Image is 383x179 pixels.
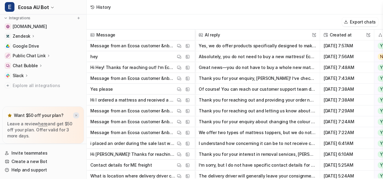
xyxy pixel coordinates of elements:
button: Thank you for reaching out and providing your order number. Since your mattress delivery via ME F... [199,95,316,105]
button: I understand how concerning it can be to not receive confirmation or your order after placing it ... [199,138,316,149]
span: [DATE] 5:25AM [322,160,372,171]
a: Explore all integrations [2,81,84,90]
p: Contact details for ME freight [90,160,152,171]
span: Message [89,30,192,40]
button: Great news—you do not have to buy a whole new mattress! The Ecosa Firm Mattress Topper is designe... [199,62,316,73]
span: [DATE] 7:22AM [322,127,372,138]
span: [DATE] 7:56AM [322,51,372,62]
p: Message from an Ecosa customer &nbsp; Customer e-mail address: [EMAIL_ADDRESS][DOMAIN_NAME] Subje... [90,116,176,127]
span: [DATE] 6:10AM [322,149,372,160]
a: Create a new Bot [2,157,84,166]
p: Leave a review and get $50 off your plan. Offer valid for 3 more days. [7,121,79,139]
p: Hi Hey! Thanks for reaching out! I’m Ecosa Dream Bot, your personal guide to everything in Ecosa ... [90,62,176,73]
button: I’m sorry, but I do not have specific contact details for ME Freight available at the moment. For... [199,160,316,171]
button: Absolutely, you do not need to buy a new mattress! Ecosa offers a Firm Mattress Topper designed s... [199,51,316,62]
p: Chat Bubble [13,63,38,69]
p: Message from an Ecosa customer &nbsp; Customer e-mail address: [EMAIL_ADDRESS][DOMAIN_NAME] Subje... [90,40,176,51]
img: star [7,113,12,118]
p: Message from an Ecosa customer &nbsp; Customer e-mail address: [PERSON_NAME][EMAIL_ADDRESS][DOMAI... [90,127,176,138]
p: Slack [13,73,24,79]
button: Integrations [2,15,32,21]
img: x [74,114,78,118]
a: Help and support [2,166,84,174]
span: AI reply [198,30,317,40]
p: Public Chat Link [13,53,46,59]
span: [DATE] 7:38AM [322,95,372,105]
button: Thank you for your enquiry, [PERSON_NAME]! I’ve checked our available range and, at the moment, t... [199,73,316,84]
img: explore all integrations [5,83,11,89]
img: Slack [6,74,10,77]
p: i placed an order during the sale last week and still have not received confirmation or my order [90,138,176,149]
img: expand menu [4,16,8,20]
p: Zendesk [13,33,30,39]
button: Thank you for reaching out and letting us know about the delay with your order ECOMEF040664. I un... [199,105,316,116]
span: [DATE] 7:24AM [322,116,372,127]
p: Integrations [9,16,30,20]
span: [DATE] 7:29AM [322,105,372,116]
img: Google Drive [6,44,10,48]
p: Message from an Ecosa customer &nbsp; Customer e-mail address: [EMAIL_ADDRESS][DOMAIN_NAME] Subje... [90,105,176,116]
p: Message from an Ecosa customer &nbsp; Customer e-mail address: [EMAIL_ADDRESS][DOMAIN_NAME] Subje... [90,73,176,84]
p: Hi [PERSON_NAME]! Thanks for reaching out! I’m Ecosa Dream Bot, your personal guide to everything... [90,149,176,160]
a: here [38,121,48,126]
p: Hi I ordered a mattress and received a notification from ME Fright that expected delivery was the... [90,95,176,105]
a: Google DriveGoogle Drive [2,42,84,50]
span: Google Drive [13,43,39,49]
span: [DATE] 6:41AM [322,138,372,149]
img: menu_add.svg [76,16,81,20]
span: Ecosa AU Bot [18,3,49,11]
span: Created at [322,30,372,40]
span: [DATE] 7:57AM [322,40,372,51]
div: History [96,4,111,10]
a: Invite teammates [2,149,84,157]
span: [DOMAIN_NAME] [13,24,47,30]
button: We offer two types of mattress toppers, but we do not currently have a "medium firm" option. Our ... [199,127,316,138]
span: Explore all integrations [13,81,82,90]
span: [DATE] 7:38AM [322,84,372,95]
p: Yes please [90,84,113,95]
button: Export chats [342,17,378,26]
button: Of course! You can reach our customer support team directly at [EMAIL_ADDRESS][DOMAIN_NAME], or v... [199,84,316,95]
img: Chat Bubble [6,64,10,68]
img: Zendesk [6,34,10,38]
button: Thank you for your enquiry about changing the colour of your bed frame. If your order has already... [199,116,316,127]
p: Want $50 off your plan? [14,112,64,118]
img: Public Chat Link [6,54,10,58]
a: www.ecosa.com.au[DOMAIN_NAME] [2,22,84,31]
span: [DATE] 7:48AM [322,62,372,73]
span: E [5,2,14,12]
button: Yes, we do offer products specifically designed to make your mattress more firm. Our Firm Mattres... [199,40,316,51]
img: www.ecosa.com.au [6,25,10,28]
button: Thank you for your interest in removal services, [PERSON_NAME]! Ecosa offers mattress recycling a... [199,149,316,160]
span: [DATE] 7:43AM [322,73,372,84]
p: hey [90,51,98,62]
